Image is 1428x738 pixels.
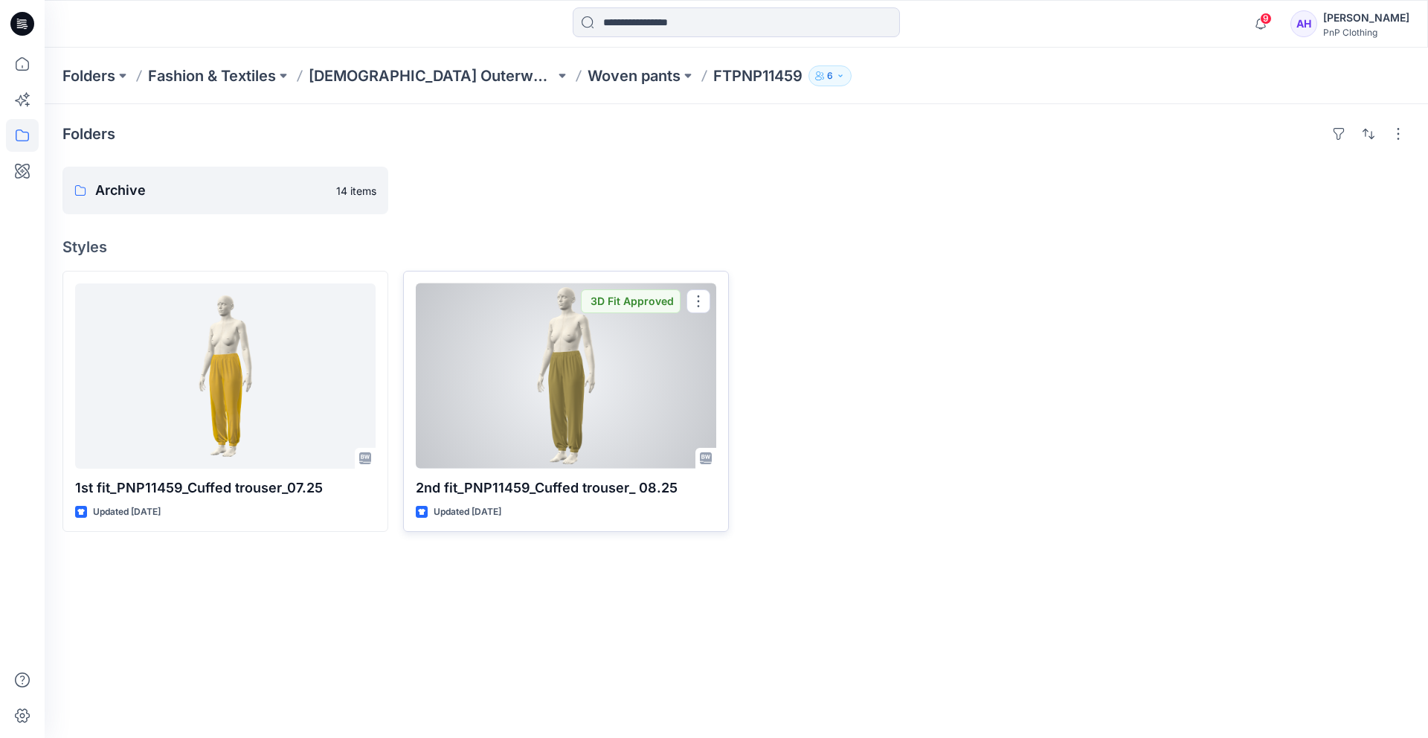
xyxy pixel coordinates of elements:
span: 9 [1260,13,1272,25]
a: Folders [62,65,115,86]
div: PnP Clothing [1323,27,1409,38]
a: 1st fit_PNP11459_Cuffed trouser_07.25 [75,283,376,469]
div: AH [1290,10,1317,37]
p: 14 items [336,183,376,199]
div: [PERSON_NAME] [1323,9,1409,27]
a: Woven pants [588,65,681,86]
p: 2nd fit_PNP11459_Cuffed trouser_ 08.25 [416,478,716,498]
a: 2nd fit_PNP11459_Cuffed trouser_ 08.25 [416,283,716,469]
a: Fashion & Textiles [148,65,276,86]
p: 1st fit_PNP11459_Cuffed trouser_07.25 [75,478,376,498]
p: Updated [DATE] [93,504,161,520]
button: 6 [808,65,852,86]
p: FTPNP11459 [713,65,803,86]
p: Updated [DATE] [434,504,501,520]
a: [DEMOGRAPHIC_DATA] Outerwear [309,65,555,86]
a: Archive14 items [62,167,388,214]
h4: Folders [62,125,115,143]
p: 6 [827,68,833,84]
p: Archive [95,180,327,201]
h4: Styles [62,238,1410,256]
